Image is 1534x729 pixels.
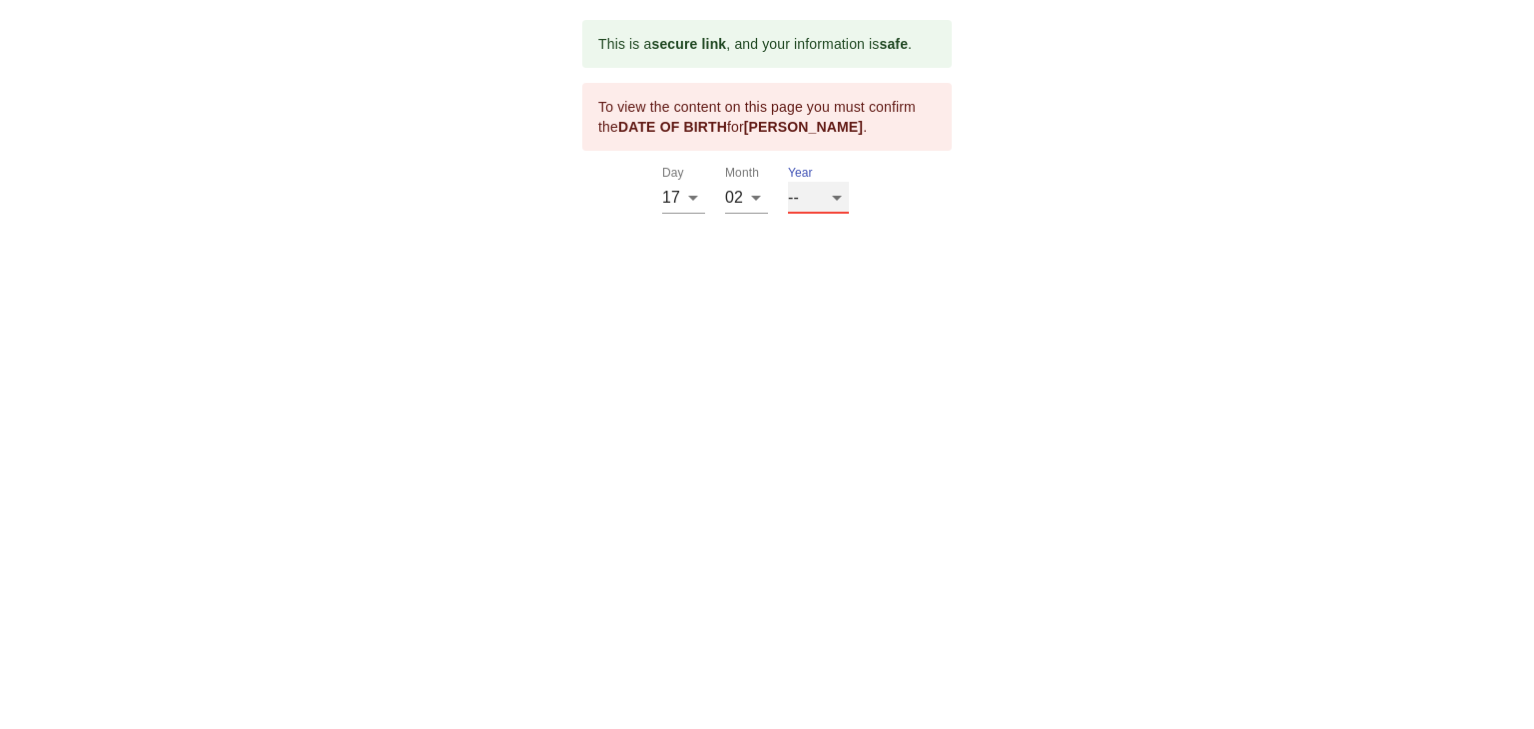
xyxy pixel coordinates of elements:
div: To view the content on this page you must confirm the for . [598,89,936,145]
label: Month [725,168,759,180]
b: DATE OF BIRTH [618,119,727,135]
b: [PERSON_NAME] [744,119,863,135]
b: safe [879,36,908,52]
b: secure link [651,36,726,52]
div: This is a , and your information is . [598,26,912,62]
label: Year [788,168,813,180]
label: Day [662,168,684,180]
